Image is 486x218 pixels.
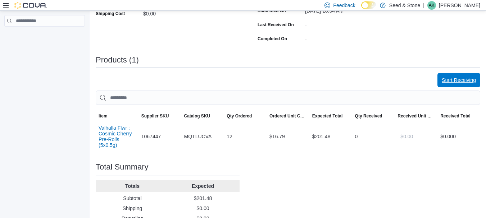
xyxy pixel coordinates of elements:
button: Qty Ordered [224,110,267,122]
button: Valhalla Flwr : Cosmic Cherry Pre-Rolls (5x0.5g) [99,125,136,148]
button: Received Total [437,110,480,122]
button: Expected Total [309,110,352,122]
img: Cova [14,2,47,9]
p: $0.00 [169,205,237,212]
button: $0.00 [398,129,416,144]
h3: Products (1) [96,56,139,64]
button: Received Unit Cost [395,110,437,122]
span: Catalog SKU [184,113,210,119]
span: Received Total [440,113,471,119]
p: [PERSON_NAME] [439,1,480,10]
p: $201.48 [169,195,237,202]
button: Start Receiving [437,73,480,87]
div: $201.48 [309,129,352,144]
p: Subtotal [99,195,166,202]
label: Submitted On [258,8,286,14]
div: - [305,19,401,28]
div: $0.00 [143,8,240,17]
div: $0.00 0 [440,132,477,141]
p: Shipping [99,205,166,212]
span: Ordered Unit Cost [269,113,306,119]
label: Shipping Cost [96,11,125,17]
h3: Total Summary [96,163,149,171]
span: Item [99,113,108,119]
p: Expected [169,182,237,190]
div: $16.79 [267,129,309,144]
span: $0.00 [400,133,413,140]
p: Totals [99,182,166,190]
div: 12 [224,129,267,144]
span: MQTLUCVA [184,132,212,141]
p: Seed & Stone [389,1,420,10]
span: AK [429,1,435,10]
label: Last Received On [258,22,294,28]
button: Item [96,110,138,122]
button: Supplier SKU [138,110,181,122]
span: Expected Total [312,113,342,119]
div: - [305,33,401,42]
span: Supplier SKU [141,113,169,119]
div: 0 [352,129,395,144]
span: Feedback [333,2,355,9]
span: Qty Received [355,113,382,119]
span: Qty Ordered [227,113,252,119]
nav: Complex example [4,28,85,45]
input: Dark Mode [361,1,376,9]
span: Received Unit Cost [398,113,435,119]
button: Catalog SKU [181,110,224,122]
button: Ordered Unit Cost [267,110,309,122]
span: Start Receiving [442,76,476,84]
span: 1067447 [141,132,161,141]
button: Qty Received [352,110,395,122]
label: Completed On [258,36,287,42]
div: Arun Kumar [427,1,436,10]
p: | [423,1,424,10]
